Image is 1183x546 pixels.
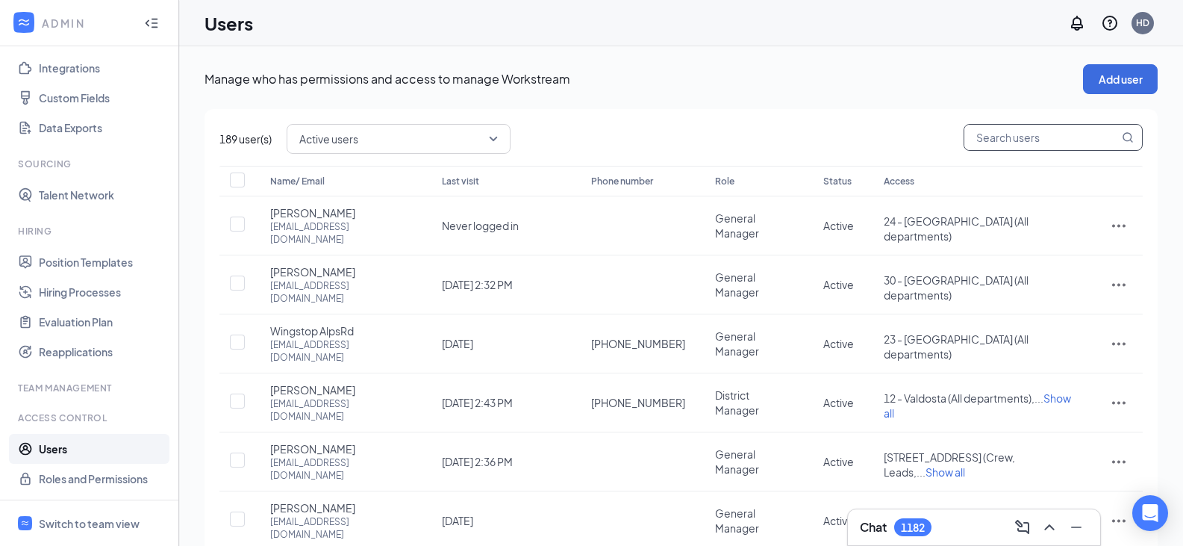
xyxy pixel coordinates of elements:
span: Active [823,455,854,468]
span: District Manager [715,388,759,417]
span: Active users [299,128,358,150]
span: [PERSON_NAME] [270,500,355,515]
a: Reapplications [39,337,166,367]
svg: ActionsIcon [1110,512,1128,530]
span: [PERSON_NAME] [270,264,355,279]
div: [EMAIL_ADDRESS][DOMAIN_NAME] [270,220,412,246]
span: 12 - Valdosta (All departments), [884,391,1034,405]
span: [DATE] [442,337,473,350]
span: [PERSON_NAME] [270,382,355,397]
span: 30 - [GEOGRAPHIC_DATA] (All departments) [884,273,1029,302]
span: [PERSON_NAME] [270,441,355,456]
th: Access [869,166,1095,196]
button: Add user [1083,64,1158,94]
div: [EMAIL_ADDRESS][DOMAIN_NAME] [270,515,412,541]
span: 23 - [GEOGRAPHIC_DATA] (All departments) [884,332,1029,361]
th: Status [808,166,869,196]
a: Roles and Permissions [39,464,166,494]
svg: ComposeMessage [1014,518,1031,536]
span: [PERSON_NAME] [270,205,355,220]
div: 1182 [901,521,925,534]
svg: ChevronUp [1040,518,1058,536]
span: 24 - [GEOGRAPHIC_DATA] (All departments) [884,214,1029,243]
div: Role [715,173,793,190]
svg: ActionsIcon [1110,453,1128,471]
div: Access control [18,412,163,424]
span: [STREET_ADDRESS] (Crew, Leads, [884,450,1015,479]
span: General Manager [715,211,759,240]
a: Hiring Processes [39,277,166,307]
span: ... [917,465,965,479]
p: Manage who has permissions and access to manage Workstream [205,71,1083,87]
span: General Manager [715,329,759,358]
h1: Users [205,10,253,36]
div: [EMAIL_ADDRESS][DOMAIN_NAME] [270,456,412,482]
svg: Notifications [1068,14,1086,32]
svg: Collapse [144,16,159,31]
h3: Chat [860,519,887,536]
svg: MagnifyingGlass [1122,131,1134,143]
th: Phone number [576,166,700,196]
a: Position Templates [39,247,166,277]
button: ComposeMessage [1011,515,1034,539]
span: Wingstop AlpsRd [270,323,354,338]
span: Active [823,514,854,527]
button: ChevronUp [1037,515,1061,539]
a: Users [39,434,166,464]
span: [DATE] 2:32 PM [442,278,513,291]
svg: ActionsIcon [1110,335,1128,353]
div: Sourcing [18,158,163,170]
span: General Manager [715,506,759,535]
input: Search users [964,125,1119,150]
div: Team Management [18,382,163,394]
a: Evaluation Plan [39,307,166,337]
div: [EMAIL_ADDRESS][DOMAIN_NAME] [270,397,412,423]
svg: Minimize [1067,518,1085,536]
svg: QuestionInfo [1101,14,1119,32]
span: [DATE] [442,514,473,527]
span: Never logged in [442,219,519,232]
div: [EMAIL_ADDRESS][DOMAIN_NAME] [270,279,412,305]
span: 189 user(s) [219,131,272,147]
div: ADMIN [42,16,131,31]
span: Show all [926,465,965,479]
svg: ActionsIcon [1110,394,1128,412]
div: Name/ Email [270,173,412,190]
div: HD [1136,16,1149,29]
svg: WorkstreamLogo [16,15,31,30]
span: Active [823,278,854,291]
span: [DATE] 2:36 PM [442,455,513,468]
span: General Manager [715,270,759,299]
span: [PHONE_NUMBER] [591,336,685,351]
a: Talent Network [39,180,166,210]
span: Active [823,396,854,409]
a: Data Exports [39,113,166,143]
div: Last visit [442,173,561,190]
div: Hiring [18,225,163,238]
span: General Manager [715,447,759,476]
a: Integrations [39,53,166,83]
a: Custom Fields [39,83,166,113]
svg: ActionsIcon [1110,217,1128,235]
div: Switch to team view [39,516,140,531]
div: Open Intercom Messenger [1132,495,1168,531]
button: Minimize [1064,515,1088,539]
div: [EMAIL_ADDRESS][DOMAIN_NAME] [270,338,412,364]
span: Active [823,219,854,232]
svg: WorkstreamLogo [20,518,30,528]
span: [PHONE_NUMBER] [591,395,685,410]
svg: ActionsIcon [1110,276,1128,294]
span: Active [823,337,854,350]
span: [DATE] 2:43 PM [442,396,513,409]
